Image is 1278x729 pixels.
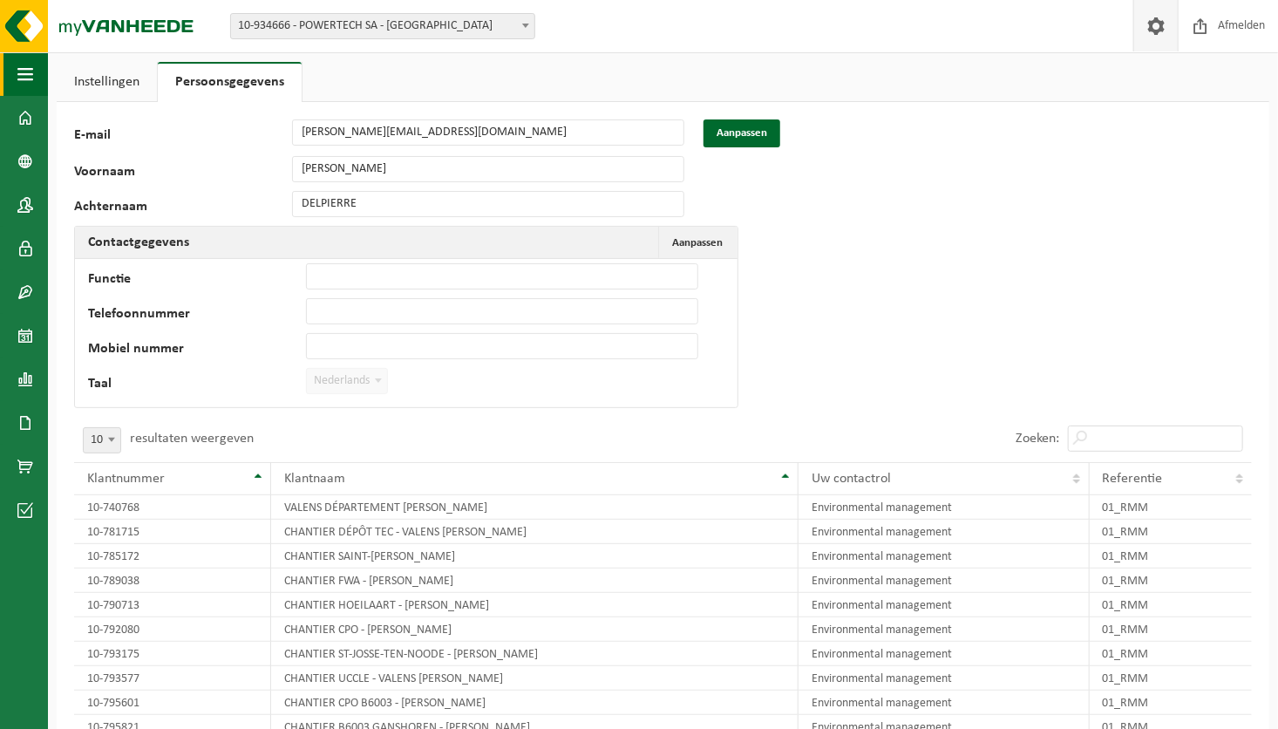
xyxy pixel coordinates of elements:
label: Voornaam [74,165,292,182]
td: 10-781715 [74,520,271,544]
td: CHANTIER SAINT-[PERSON_NAME] [271,544,799,569]
label: E-mail [74,128,292,147]
td: Environmental management [799,642,1090,666]
td: Environmental management [799,593,1090,617]
label: Telefoonnummer [88,307,306,324]
span: Klantnaam [284,472,345,486]
span: Klantnummer [87,472,165,486]
td: 10-793175 [74,642,271,666]
td: CHANTIER DÉPÔT TEC - VALENS [PERSON_NAME] [271,520,799,544]
td: CHANTIER CPO B6003 - [PERSON_NAME] [271,691,799,715]
td: Environmental management [799,666,1090,691]
td: 01_RMM [1090,691,1252,715]
td: 01_RMM [1090,617,1252,642]
td: 10-792080 [74,617,271,642]
span: 10 [83,427,121,453]
td: 01_RMM [1090,569,1252,593]
a: Instellingen [57,62,157,102]
td: VALENS DÉPARTEMENT [PERSON_NAME] [271,495,799,520]
td: 10-790713 [74,593,271,617]
label: resultaten weergeven [130,432,254,446]
td: 01_RMM [1090,666,1252,691]
td: 01_RMM [1090,642,1252,666]
span: 10-934666 - POWERTECH SA - ROCOURT [230,13,535,39]
td: CHANTIER UCCLE - VALENS [PERSON_NAME] [271,666,799,691]
td: Environmental management [799,495,1090,520]
span: 10 [84,428,120,453]
span: 10-934666 - POWERTECH SA - ROCOURT [231,14,534,38]
td: 01_RMM [1090,520,1252,544]
h2: Contactgegevens [75,227,202,258]
td: CHANTIER FWA - [PERSON_NAME] [271,569,799,593]
td: 10-740768 [74,495,271,520]
button: Aanpassen [658,227,736,258]
span: Aanpassen [672,237,723,249]
td: 01_RMM [1090,544,1252,569]
button: Aanpassen [704,119,780,147]
label: Achternaam [74,200,292,217]
td: Environmental management [799,544,1090,569]
td: 10-795601 [74,691,271,715]
a: Persoonsgegevens [158,62,302,102]
td: 10-785172 [74,544,271,569]
input: E-mail [292,119,684,146]
td: Environmental management [799,569,1090,593]
label: Mobiel nummer [88,342,306,359]
span: Nederlands [306,368,388,394]
td: CHANTIER ST-JOSSE-TEN-NOODE - [PERSON_NAME] [271,642,799,666]
td: 01_RMM [1090,593,1252,617]
label: Functie [88,272,306,290]
span: Nederlands [307,369,387,393]
td: Environmental management [799,691,1090,715]
td: 10-793577 [74,666,271,691]
label: Taal [88,377,306,394]
td: Environmental management [799,617,1090,642]
td: 10-789038 [74,569,271,593]
label: Zoeken: [1016,433,1059,446]
td: CHANTIER HOEILAART - [PERSON_NAME] [271,593,799,617]
span: Referentie [1103,472,1163,486]
td: 01_RMM [1090,495,1252,520]
td: Environmental management [799,520,1090,544]
span: Uw contactrol [812,472,891,486]
td: CHANTIER CPO - [PERSON_NAME] [271,617,799,642]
